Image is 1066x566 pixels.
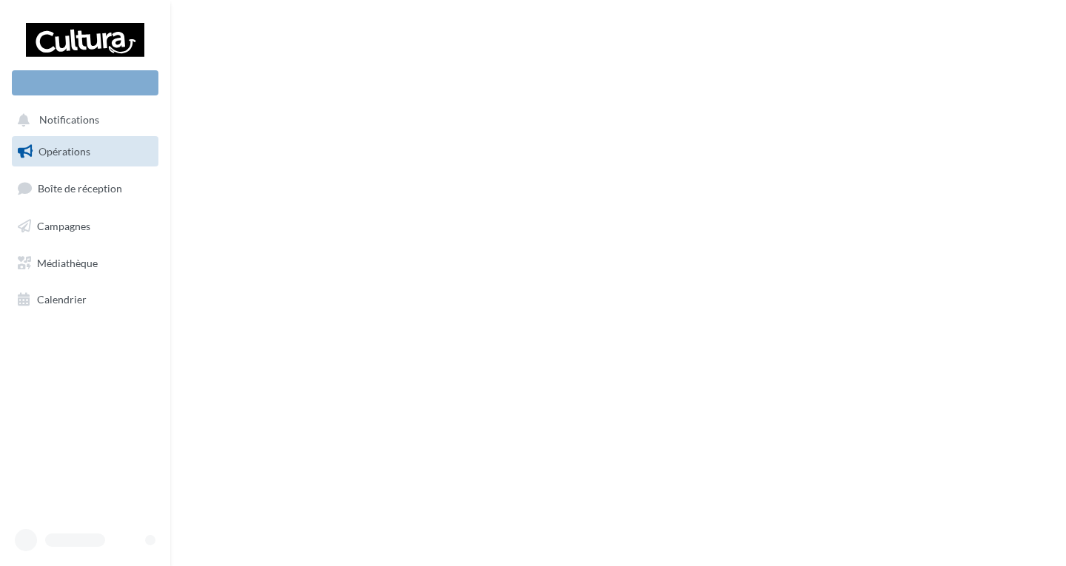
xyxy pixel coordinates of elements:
a: Campagnes [9,211,161,242]
span: Médiathèque [37,256,98,269]
div: Nouvelle campagne [12,70,158,95]
span: Notifications [39,114,99,127]
a: Calendrier [9,284,161,315]
a: Opérations [9,136,161,167]
a: Boîte de réception [9,172,161,204]
span: Campagnes [37,220,90,232]
span: Opérations [38,145,90,158]
a: Médiathèque [9,248,161,279]
span: Calendrier [37,293,87,306]
span: Boîte de réception [38,182,122,195]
